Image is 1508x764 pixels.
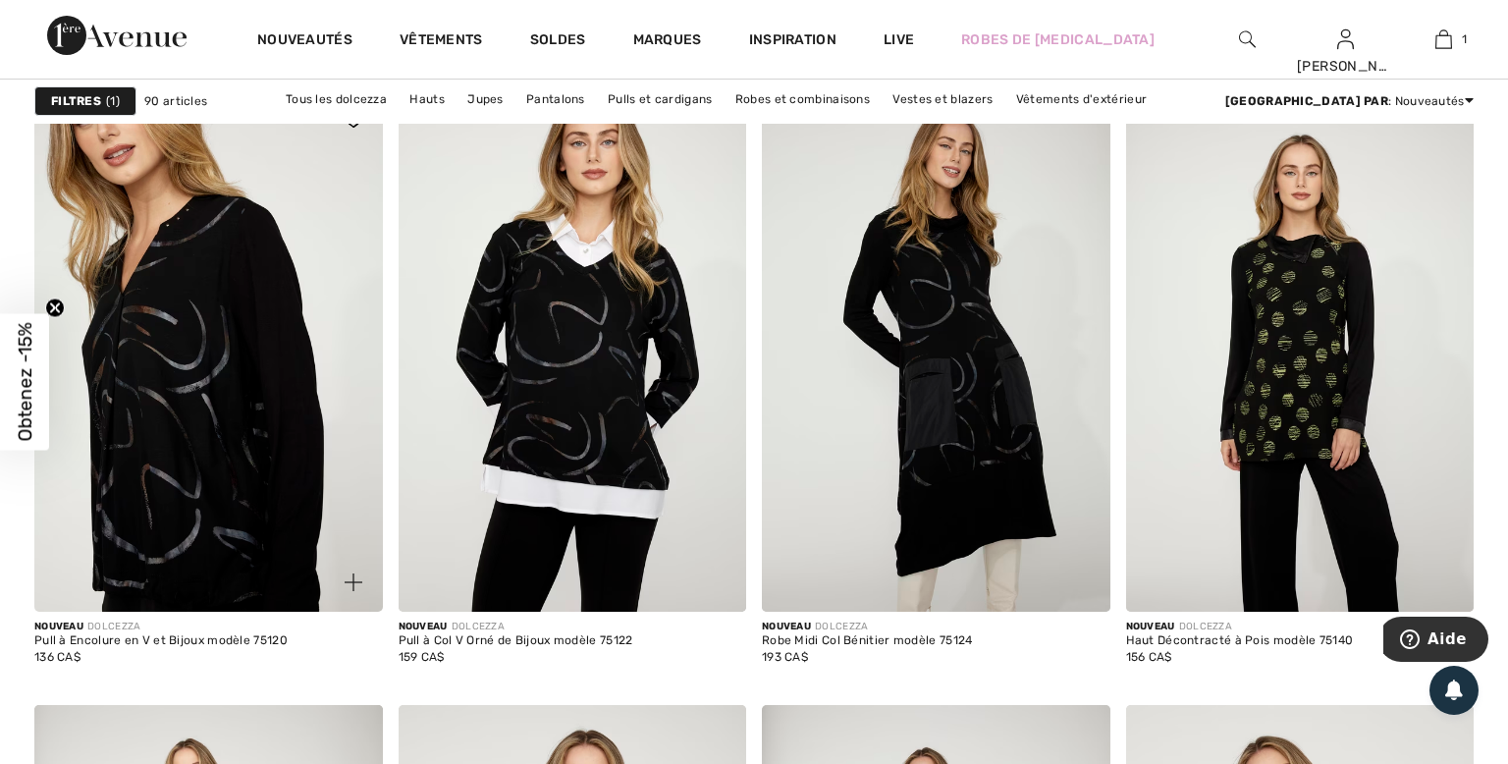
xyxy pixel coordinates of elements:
a: Tous les dolcezza [276,86,397,112]
button: Close teaser [45,299,65,318]
div: : Nouveautés [1225,92,1474,110]
div: Robe Midi Col Bénitier modèle 75124 [762,634,973,648]
span: 193 CA$ [762,650,808,664]
span: 1 [106,92,120,110]
a: Vêtements [400,31,483,52]
a: Vêtements d'extérieur [1006,86,1157,112]
a: 1 [1395,27,1491,51]
div: [PERSON_NAME] [1297,56,1393,77]
div: Pull à Encolure en V et Bijoux modèle 75120 [34,634,288,648]
a: Robes de [MEDICAL_DATA] [961,29,1155,50]
a: Jupes [458,86,513,112]
a: Robes et combinaisons [726,86,880,112]
span: 156 CA$ [1126,650,1172,664]
span: Obtenez -15% [14,323,36,442]
span: Nouveau [34,621,83,632]
span: 136 CA$ [34,650,81,664]
img: Robe Midi Col Bénitier modèle 75124. As sample [762,90,1110,613]
span: 159 CA$ [399,650,445,664]
span: Inspiration [749,31,836,52]
div: Pull à Col V Orné de Bijoux modèle 75122 [399,634,633,648]
span: Nouveau [399,621,448,632]
iframe: Ouvre un widget dans lequel vous pouvez trouver plus d’informations [1383,617,1488,666]
div: DOLCEZZA [1126,620,1354,634]
img: recherche [1239,27,1256,51]
img: 1ère Avenue [47,16,187,55]
a: Vestes et blazers [883,86,1002,112]
a: Se connecter [1337,29,1354,48]
a: Hauts [400,86,455,112]
div: DOLCEZZA [762,620,973,634]
span: Nouveau [1126,621,1175,632]
img: Haut Décontracté à Pois modèle 75140. As sample [1126,90,1475,613]
span: 90 articles [144,92,207,110]
a: Pantalons [516,86,595,112]
img: Mes infos [1337,27,1354,51]
a: Live [884,29,914,50]
div: DOLCEZZA [399,620,633,634]
a: Soldes [530,31,586,52]
strong: [GEOGRAPHIC_DATA] par [1225,94,1388,108]
a: Pull à Encolure en V et Bijoux modèle 75120. As sample [34,90,383,613]
span: 1 [1462,30,1467,48]
span: Nouveau [762,621,811,632]
a: Pulls et cardigans [598,86,722,112]
div: DOLCEZZA [34,620,288,634]
strong: Filtres [51,92,101,110]
div: Haut Décontracté à Pois modèle 75140 [1126,634,1354,648]
a: Marques [633,31,702,52]
img: plus_v2.svg [345,573,362,591]
a: Nouveautés [257,31,352,52]
img: Mon panier [1435,27,1452,51]
img: Pull à Col V Orné de Bijoux modèle 75122. As sample [399,90,747,613]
